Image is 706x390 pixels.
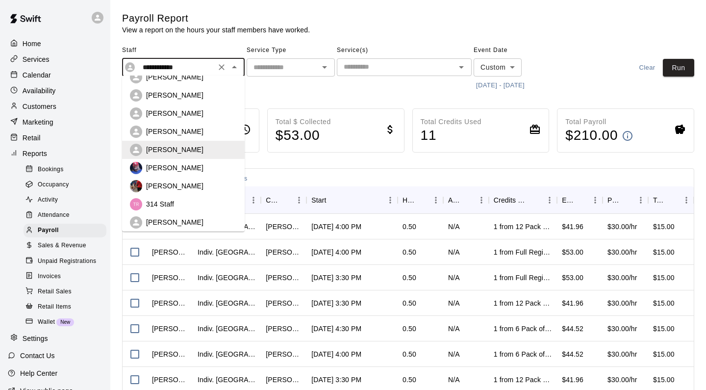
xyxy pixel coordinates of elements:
[8,99,102,114] a: Customers
[648,186,694,214] div: Total Pay
[607,222,637,232] div: $30.00/hr
[152,349,188,359] div: James Beirne
[146,217,203,227] p: [PERSON_NAME]
[152,247,188,257] div: James Beirne
[474,193,489,208] button: Menu
[198,375,256,385] div: Indiv. Lesson
[8,130,102,145] div: Retail
[318,60,331,74] button: Open
[8,146,102,161] a: Reports
[311,324,361,334] div: Aug 11, 2025 at 4:30 PM
[130,162,142,174] img: Jacob Abraham
[454,60,468,74] button: Open
[8,68,102,82] a: Calendar
[448,222,460,232] div: N/A
[306,186,398,214] div: Start
[529,193,542,207] button: Sort
[152,273,188,283] div: James Beirne
[292,193,306,208] button: Menu
[8,52,102,67] a: Services
[679,193,694,208] button: Menu
[38,272,61,282] span: Invoices
[146,72,203,82] p: [PERSON_NAME]
[633,193,648,208] button: Menu
[38,317,55,327] span: Wallet
[448,298,460,308] div: N/A
[152,298,188,308] div: James Beirne
[23,39,41,49] p: Home
[403,349,416,359] div: 0.50
[24,224,106,237] div: Payroll
[311,222,361,232] div: Aug 14, 2025 at 4:00 PM
[152,375,188,385] div: James Beirne
[398,186,443,214] div: Hours
[24,239,106,253] div: Sales & Revenue
[146,127,203,136] p: [PERSON_NAME]
[24,270,106,284] div: Invoices
[565,127,618,144] h4: $ 210.00
[403,222,416,232] div: 0.50
[474,43,559,58] span: Event Date
[663,59,694,77] button: Run
[130,180,142,192] img: Jeramy Allerdissen
[24,193,106,207] div: Activity
[421,117,481,127] p: Total Credits Used
[653,186,665,214] div: Total Pay
[607,186,620,214] div: Pay Rate
[311,298,361,308] div: Aug 12, 2025 at 3:30 PM
[146,163,203,173] p: [PERSON_NAME]
[146,181,203,191] p: [PERSON_NAME]
[38,195,58,205] span: Activity
[38,165,64,175] span: Bookings
[448,375,460,385] div: N/A
[653,298,675,308] div: $15.00
[198,247,256,257] div: Indiv. Lesson
[24,208,106,222] div: Attendance
[494,298,552,308] div: 1 from 12 Pack of Lessons
[557,265,603,290] div: $53.00
[122,25,310,35] p: View a report on the hours your staff members have worked.
[24,314,110,330] a: WalletNew
[607,247,637,257] div: $30.00/hr
[8,331,102,346] a: Settings
[383,193,398,208] button: Menu
[20,351,55,361] p: Contact Us
[24,238,110,254] a: Sales & Revenue
[448,349,460,359] div: N/A
[23,86,56,96] p: Availability
[24,177,110,192] a: Occupancy
[460,193,474,207] button: Sort
[494,324,552,334] div: 1 from 6 Pack of Lessons
[193,186,261,214] div: Service
[38,210,70,220] span: Attendance
[56,319,74,325] span: New
[403,324,416,334] div: 0.50
[266,273,302,283] div: David Grelle
[261,186,306,214] div: Customer
[562,186,574,214] div: Effective Price
[557,290,603,316] div: $41.96
[429,193,443,208] button: Menu
[146,199,174,209] p: 314 Staff
[24,299,110,314] a: Retail Items
[574,193,588,207] button: Sort
[327,193,340,207] button: Sort
[403,375,416,385] div: 0.50
[278,193,292,207] button: Sort
[653,349,675,359] div: $15.00
[146,108,203,118] p: [PERSON_NAME]
[557,316,603,341] div: $44.52
[266,349,302,359] div: Abby Lunneen
[23,133,41,143] p: Retail
[38,302,71,312] span: Retail Items
[23,149,47,158] p: Reports
[24,254,110,269] a: Unpaid Registrations
[557,186,603,214] div: Effective Price
[557,214,603,239] div: $41.96
[198,349,256,359] div: Indiv. Lesson
[38,180,69,190] span: Occupancy
[653,222,675,232] div: $15.00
